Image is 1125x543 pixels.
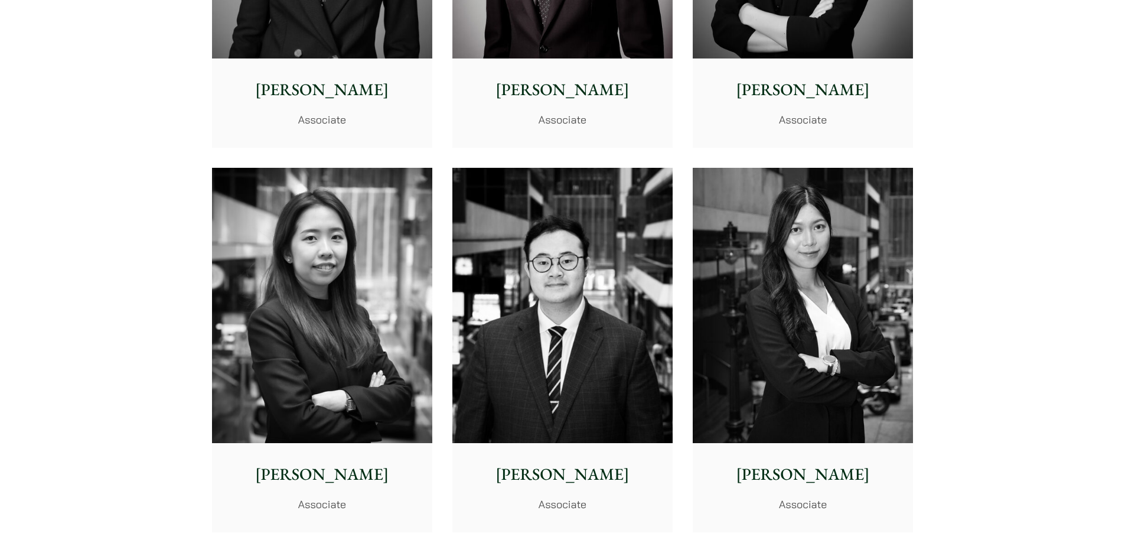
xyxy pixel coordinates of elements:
[452,168,673,533] a: [PERSON_NAME] Associate
[221,496,423,512] p: Associate
[462,496,663,512] p: Associate
[221,77,423,102] p: [PERSON_NAME]
[702,462,904,487] p: [PERSON_NAME]
[212,168,432,533] a: [PERSON_NAME] Associate
[702,496,904,512] p: Associate
[221,462,423,487] p: [PERSON_NAME]
[462,112,663,128] p: Associate
[693,168,913,444] img: Joanne Lam photo
[702,77,904,102] p: [PERSON_NAME]
[462,462,663,487] p: [PERSON_NAME]
[693,168,913,533] a: Joanne Lam photo [PERSON_NAME] Associate
[702,112,904,128] p: Associate
[221,112,423,128] p: Associate
[462,77,663,102] p: [PERSON_NAME]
